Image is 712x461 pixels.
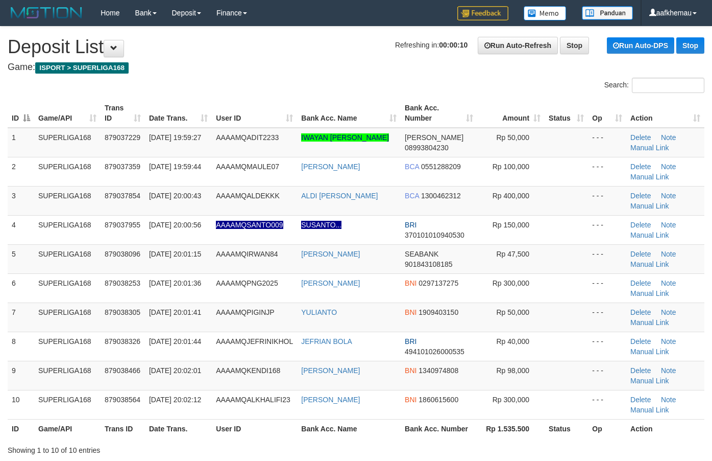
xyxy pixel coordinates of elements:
[630,377,669,385] a: Manual Link
[676,37,704,54] a: Stop
[545,419,588,438] th: Status
[149,163,201,171] span: [DATE] 19:59:44
[401,99,477,128] th: Bank Acc. Number: activate to sort column ascending
[8,419,34,438] th: ID
[216,279,278,287] span: AAAAMQPNG2025
[661,221,676,229] a: Note
[297,419,401,438] th: Bank Acc. Name
[216,192,280,200] span: AAAAMQALDEKKK
[630,231,669,239] a: Manual Link
[604,78,704,93] label: Search:
[588,99,626,128] th: Op: activate to sort column ascending
[34,419,101,438] th: Game/API
[149,279,201,287] span: [DATE] 20:01:36
[588,332,626,361] td: - - -
[439,41,468,49] strong: 00:00:10
[661,366,676,375] a: Note
[588,244,626,273] td: - - -
[101,99,145,128] th: Trans ID: activate to sort column ascending
[105,133,140,142] span: 879037229
[105,192,140,200] span: 879037854
[493,163,529,171] span: Rp 100,000
[149,396,201,404] span: [DATE] 20:02:12
[216,366,280,375] span: AAAAMQKENDI168
[405,163,419,171] span: BCA
[661,396,676,404] a: Note
[630,308,651,316] a: Delete
[405,366,416,375] span: BNI
[405,144,449,152] span: Copy 08993804230 to clipboard
[149,250,201,258] span: [DATE] 20:01:15
[496,133,529,142] span: Rp 50,000
[630,279,651,287] a: Delete
[496,250,529,258] span: Rp 47,500
[626,419,704,438] th: Action
[661,308,676,316] a: Note
[588,390,626,419] td: - - -
[395,41,468,49] span: Refreshing in:
[105,279,140,287] span: 879038253
[8,361,34,390] td: 9
[216,250,278,258] span: AAAAMQIRWAN84
[405,221,416,229] span: BRI
[588,361,626,390] td: - - -
[588,157,626,186] td: - - -
[301,308,337,316] a: YULIANTO
[405,192,419,200] span: BCA
[661,192,676,200] a: Note
[212,419,297,438] th: User ID
[301,192,378,200] a: ALDI [PERSON_NAME]
[630,250,651,258] a: Delete
[630,396,651,404] a: Delete
[216,133,279,142] span: AAAAMQADIT2233
[630,163,651,171] a: Delete
[8,244,34,273] td: 5
[582,6,633,20] img: panduan.png
[34,273,101,303] td: SUPERLIGA168
[661,163,676,171] a: Note
[405,279,416,287] span: BNI
[301,133,389,142] a: IWAYAN [PERSON_NAME]
[493,279,529,287] span: Rp 300,000
[105,366,140,375] span: 879038466
[405,231,464,239] span: Copy 370101010940530 to clipboard
[212,99,297,128] th: User ID: activate to sort column ascending
[524,6,567,20] img: Button%20Memo.svg
[34,186,101,215] td: SUPERLIGA168
[149,192,201,200] span: [DATE] 20:00:43
[477,99,545,128] th: Amount: activate to sort column ascending
[630,348,669,356] a: Manual Link
[34,215,101,244] td: SUPERLIGA168
[101,419,145,438] th: Trans ID
[421,192,461,200] span: Copy 1300462312 to clipboard
[661,250,676,258] a: Note
[216,337,293,345] span: AAAAMQJEFRINIKHOL
[149,221,201,229] span: [DATE] 20:00:56
[630,366,651,375] a: Delete
[405,396,416,404] span: BNI
[8,215,34,244] td: 4
[149,308,201,316] span: [DATE] 20:01:41
[301,366,360,375] a: [PERSON_NAME]
[216,163,279,171] span: AAAAMQMAULE07
[34,361,101,390] td: SUPERLIGA168
[8,273,34,303] td: 6
[405,308,416,316] span: BNI
[630,406,669,414] a: Manual Link
[493,396,529,404] span: Rp 300,000
[630,260,669,268] a: Manual Link
[405,348,464,356] span: Copy 494101026000535 to clipboard
[419,396,458,404] span: Copy 1860615600 to clipboard
[405,337,416,345] span: BRI
[545,99,588,128] th: Status: activate to sort column ascending
[630,173,669,181] a: Manual Link
[588,186,626,215] td: - - -
[421,163,461,171] span: Copy 0551288209 to clipboard
[34,128,101,157] td: SUPERLIGA168
[630,337,651,345] a: Delete
[105,163,140,171] span: 879037359
[8,303,34,332] td: 7
[405,260,452,268] span: Copy 901843108185 to clipboard
[149,366,201,375] span: [DATE] 20:02:01
[34,244,101,273] td: SUPERLIGA168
